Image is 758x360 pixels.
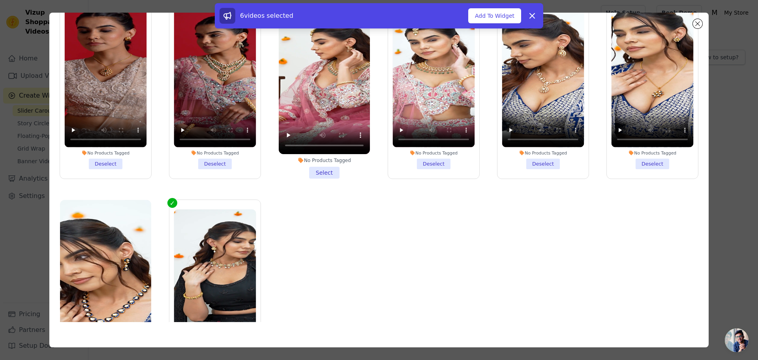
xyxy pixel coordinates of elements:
[393,150,475,156] div: No Products Tagged
[64,150,146,156] div: No Products Tagged
[612,150,694,156] div: No Products Tagged
[174,150,256,156] div: No Products Tagged
[240,12,293,19] span: 6 videos selected
[502,150,584,156] div: No Products Tagged
[725,328,749,352] div: Open chat
[468,8,521,23] button: Add To Widget
[279,157,370,164] div: No Products Tagged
